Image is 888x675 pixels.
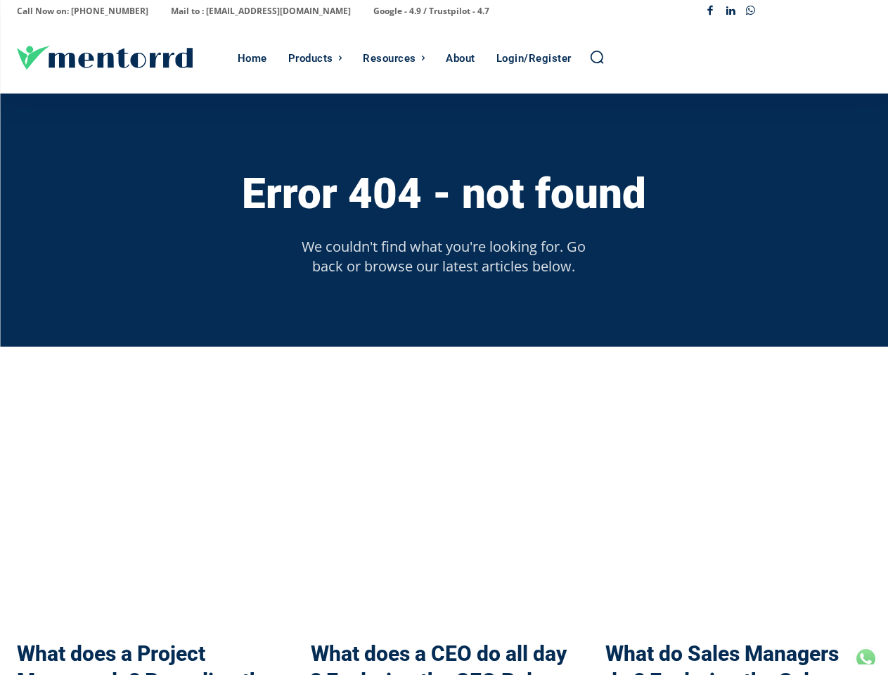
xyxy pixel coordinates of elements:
[489,23,579,94] a: Login/Register
[238,23,267,94] div: Home
[290,237,598,276] p: We couldn't find what you're looking for. Go back or browse our latest articles below.
[439,23,482,94] a: About
[242,171,646,217] h3: Error 404 - not found
[721,1,741,22] a: Linkedin
[605,403,871,616] a: What do Sales Managers do ? Exploring the Sales Manager Role
[446,23,475,94] div: About
[700,1,721,22] a: Facebook
[311,403,577,616] a: What does a CEO do all day ? Exploring the CEO Roles & Responsibilities
[589,49,605,65] a: Search
[740,1,761,22] a: Whatsapp
[17,1,148,21] p: Call Now on: [PHONE_NUMBER]
[17,403,283,616] a: What does a Project Manager do? Revealing the role, skills needed
[373,1,489,21] p: Google - 4.9 / Trustpilot - 4.7
[171,1,351,21] p: Mail to : [EMAIL_ADDRESS][DOMAIN_NAME]
[17,46,231,70] a: Logo
[231,23,274,94] a: Home
[496,23,572,94] div: Login/Register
